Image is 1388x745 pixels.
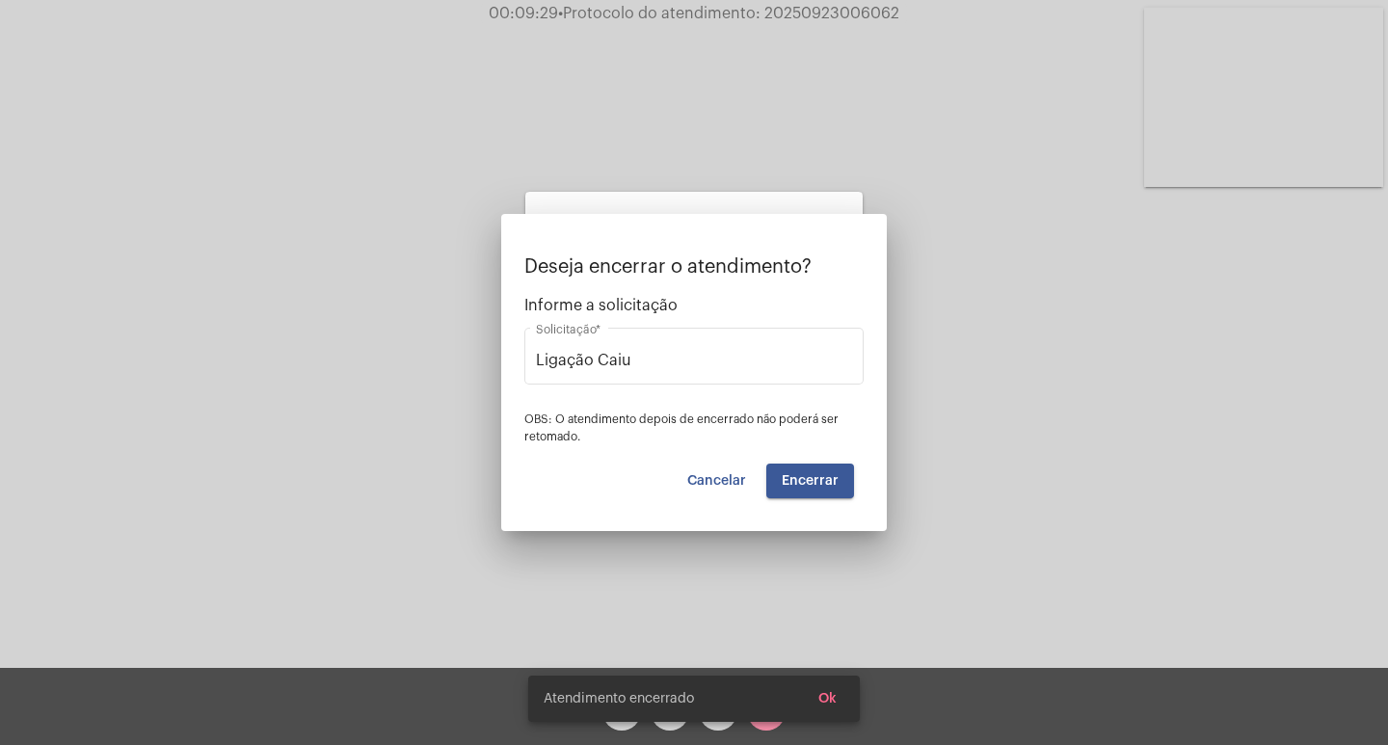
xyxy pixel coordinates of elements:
p: Deseja encerrar o atendimento? [524,256,864,278]
span: Protocolo do atendimento: 20250923006062 [558,6,899,21]
button: Encerrar [766,464,854,498]
span: Encerrar [782,474,839,488]
span: Ok [818,692,837,705]
span: OBS: O atendimento depois de encerrado não poderá ser retomado. [524,413,839,442]
span: • [558,6,563,21]
input: Buscar solicitação [536,352,852,369]
span: 00:09:29 [489,6,558,21]
span: Informe a solicitação [524,297,864,314]
button: Cancelar [672,464,761,498]
span: Atendimento encerrado [544,689,694,708]
span: Cancelar [687,474,746,488]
